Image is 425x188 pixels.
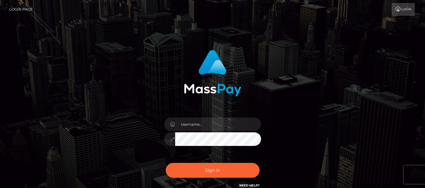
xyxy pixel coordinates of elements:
[239,183,260,187] a: Need Help?
[175,117,261,131] input: Username...
[392,3,415,16] a: Login
[184,50,241,96] img: MassPay Login
[166,163,260,178] button: Sign in
[9,3,33,16] a: Login Page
